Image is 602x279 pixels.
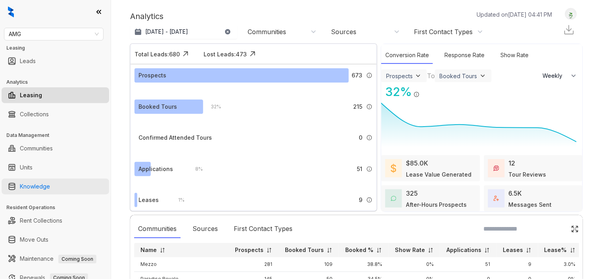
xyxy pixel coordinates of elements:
td: 3.0% [538,257,582,272]
h3: Data Management [6,132,111,139]
a: Communities [20,140,53,156]
div: 325 [406,189,418,198]
p: Booked Tours [285,246,324,254]
li: Leads [2,53,109,69]
img: sorting [266,247,272,253]
div: Prospects [386,73,413,79]
div: Response Rate [441,47,489,64]
div: First Contact Types [414,27,473,36]
div: Sources [188,220,222,238]
img: Click Icon [420,84,432,96]
span: 673 [352,71,362,80]
p: Leases [503,246,523,254]
div: Total Leads: 680 [135,50,180,58]
img: TotalFum [494,196,499,201]
div: 1 % [170,196,185,204]
p: Booked % [345,246,373,254]
p: [DATE] - [DATE] [145,28,188,36]
img: SearchIcon [554,225,561,232]
div: Communities [248,27,286,36]
button: Weekly [538,69,583,83]
p: Prospects [235,246,263,254]
li: Collections [2,106,109,122]
div: To [427,71,435,81]
p: Analytics [130,10,163,22]
a: Leads [20,53,36,69]
img: LeaseValue [391,164,396,173]
h3: Resident Operations [6,204,111,211]
li: Maintenance [2,251,109,267]
a: Rent Collections [20,213,62,229]
div: 6.5K [509,189,522,198]
div: Sources [331,27,356,36]
li: Communities [2,140,109,156]
span: 9 [359,196,362,204]
span: Coming Soon [58,255,96,264]
p: Updated on [DATE] 04:41 PM [477,10,552,19]
img: Click Icon [571,225,579,233]
img: Info [366,135,373,141]
td: 109 [279,257,339,272]
img: sorting [160,247,165,253]
img: Info [366,166,373,172]
div: 8 % [187,165,203,173]
td: 38.8% [339,257,389,272]
img: Info [366,72,373,79]
span: Weekly [543,72,567,80]
div: 12 [509,158,515,168]
span: 215 [353,102,362,111]
img: AfterHoursConversations [391,196,396,202]
span: 51 [357,165,362,173]
td: 51 [440,257,496,272]
img: sorting [526,247,532,253]
div: Lost Leads: 473 [204,50,247,58]
h3: Analytics [6,79,111,86]
div: Booked Tours [440,73,477,79]
div: Messages Sent [509,200,552,209]
p: Applications [446,246,481,254]
a: Collections [20,106,49,122]
td: Mezzo [134,257,229,272]
img: ViewFilterArrow [479,72,487,80]
a: Units [20,160,33,175]
div: Lease Value Generated [406,170,472,179]
div: $85.0K [406,158,428,168]
span: AMG [9,28,99,40]
p: Name [140,246,157,254]
div: Conversion Rate [381,47,433,64]
li: Knowledge [2,179,109,194]
img: sorting [376,247,382,253]
img: Info [366,104,373,110]
p: Lease% [544,246,567,254]
img: sorting [428,247,434,253]
td: 0% [389,257,440,272]
img: logo [8,6,14,17]
a: Leasing [20,87,42,103]
li: Leasing [2,87,109,103]
div: 32 % [381,83,412,101]
div: Booked Tours [138,102,177,111]
td: 9 [496,257,538,272]
div: Applications [138,165,173,173]
button: [DATE] - [DATE] [130,25,237,39]
div: Leases [138,196,159,204]
a: Knowledge [20,179,50,194]
div: Show Rate [497,47,533,64]
img: ViewFilterArrow [414,72,422,80]
li: Move Outs [2,232,109,248]
div: Confirmed Attended Tours [138,133,212,142]
img: Info [414,91,420,98]
a: Move Outs [20,232,48,248]
div: After-Hours Prospects [406,200,467,209]
img: UserAvatar [565,10,577,18]
img: Click Icon [180,48,192,60]
img: sorting [327,247,333,253]
img: sorting [570,247,576,253]
div: First Contact Types [230,220,296,238]
div: Prospects [138,71,166,80]
li: Rent Collections [2,213,109,229]
p: Show Rate [395,246,425,254]
li: Units [2,160,109,175]
td: 281 [229,257,279,272]
img: sorting [484,247,490,253]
